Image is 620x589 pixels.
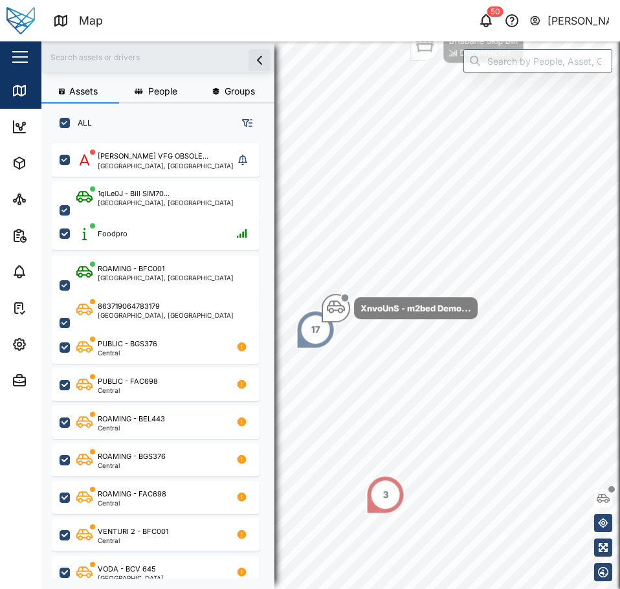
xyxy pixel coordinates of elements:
div: Central [98,425,165,431]
div: Map marker [322,294,478,322]
div: [GEOGRAPHIC_DATA], [GEOGRAPHIC_DATA] [98,312,234,318]
div: Map marker [366,475,405,514]
div: Central [98,500,166,506]
div: Foodpro [98,228,127,239]
div: [GEOGRAPHIC_DATA] [98,575,164,581]
div: 50 [487,6,504,17]
div: [PERSON_NAME] VFG OBSOLE... [98,151,208,162]
div: [GEOGRAPHIC_DATA], [GEOGRAPHIC_DATA] [98,274,234,281]
div: Map [34,83,63,98]
div: 3 [382,488,388,502]
div: ROAMING - BFC001 [98,263,164,274]
div: Central [98,350,157,356]
div: Central [98,537,168,544]
div: Reports [34,228,78,243]
div: Map marker [410,30,524,63]
div: 17 [311,322,320,337]
div: [GEOGRAPHIC_DATA], [GEOGRAPHIC_DATA] [98,162,234,169]
label: ALL [70,118,92,128]
input: Search assets or drivers [49,47,267,67]
div: Dashboard [34,120,92,134]
div: Alarms [34,265,74,279]
div: Central [98,387,158,394]
div: ROAMING - BEL443 [98,414,165,425]
div: PUBLIC - BGS376 [98,339,157,350]
div: Admin [34,373,72,388]
div: VENTURI 2 - BFC001 [98,526,168,537]
div: [GEOGRAPHIC_DATA], [GEOGRAPHIC_DATA] [98,199,234,206]
div: Tasks [34,301,69,315]
span: Groups [225,87,255,96]
span: Assets [69,87,98,96]
img: Main Logo [6,6,35,35]
div: 863719064783179 [98,301,160,312]
div: grid [52,139,274,579]
div: ROAMING - BGS376 [98,451,166,462]
div: Assets [34,156,74,170]
button: [PERSON_NAME] [529,12,610,30]
div: Disconnected [460,47,511,60]
input: Search by People, Asset, Geozone or Place [463,49,612,72]
div: VODA - BCV 645 [98,564,156,575]
div: 1qlLe0J - Bill SIM70... [98,188,170,199]
canvas: Map [41,41,620,589]
span: People [148,87,177,96]
div: Settings [34,337,80,351]
div: Map marker [296,310,335,349]
div: ROAMING - FAC698 [98,489,166,500]
div: PUBLIC - FAC698 [98,376,158,387]
div: XnvoUnS - m2bed Demo... [360,302,471,315]
div: Sites [34,192,65,206]
div: Central [98,462,166,469]
div: Map [79,12,103,29]
div: [PERSON_NAME] [548,13,610,29]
